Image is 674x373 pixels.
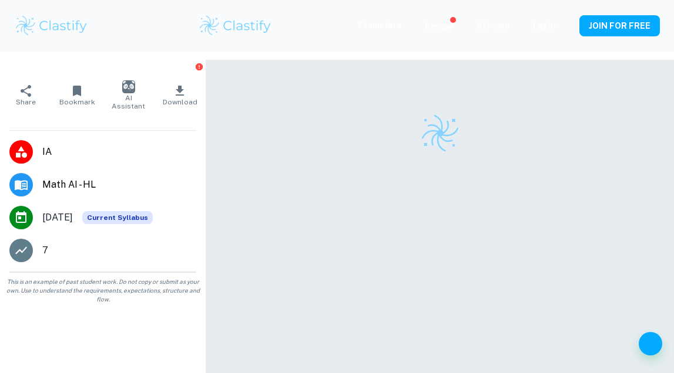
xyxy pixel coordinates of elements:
button: Bookmark [52,79,103,111]
span: Download [163,98,197,106]
span: AI Assistant [110,94,147,110]
span: Bookmark [59,98,95,106]
img: Clastify logo [198,14,273,38]
span: Current Syllabus [82,211,153,224]
p: 7 [42,243,48,257]
a: Login [533,21,556,30]
p: Review [425,20,453,33]
span: Share [16,98,36,106]
img: AI Assistant [122,80,135,93]
p: Exemplars [358,19,401,32]
a: Schools [477,21,509,30]
img: Clastify logo [14,14,89,38]
span: This is an example of past student work. Do not copy or submit as your own. Use to understand the... [5,277,201,304]
button: Report issue [195,62,203,71]
span: [DATE] [42,211,73,225]
button: Help and Feedback [639,332,662,355]
div: This exemplar is based on the current syllabus. Feel free to refer to it for inspiration/ideas wh... [82,211,153,224]
button: Download [155,79,206,111]
span: IA [42,145,196,159]
span: Math AI - HL [42,178,196,192]
button: JOIN FOR FREE [579,15,660,36]
img: Clastify logo [420,113,461,154]
button: AI Assistant [103,79,155,111]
